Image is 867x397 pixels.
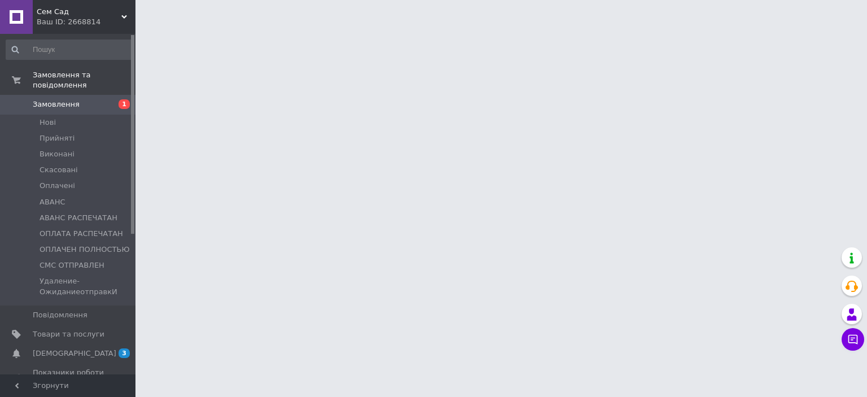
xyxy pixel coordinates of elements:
span: Сем Сад [37,7,121,17]
input: Пошук [6,40,133,60]
span: АВАНС РАСПЕЧАТАН [40,213,117,223]
span: 3 [119,348,130,358]
span: Показники роботи компанії [33,368,104,388]
span: Скасовані [40,165,78,175]
span: 1 [119,99,130,109]
button: Чат з покупцем [842,328,864,351]
span: СМС ОТПРАВЛЕН [40,260,104,271]
span: Замовлення [33,99,80,110]
span: Нові [40,117,56,128]
span: ОПЛАТА РАСПЕЧАТАН [40,229,123,239]
span: Удаление-ОжиданиеотправкИ [40,276,132,296]
span: АВАНС [40,197,65,207]
span: Прийняті [40,133,75,143]
span: Оплачені [40,181,75,191]
span: Виконані [40,149,75,159]
span: Товари та послуги [33,329,104,339]
span: Замовлення та повідомлення [33,70,135,90]
span: [DEMOGRAPHIC_DATA] [33,348,116,359]
span: ОПЛАЧЕН ПОЛНОСТЬЮ [40,245,129,255]
span: Повідомлення [33,310,87,320]
div: Ваш ID: 2668814 [37,17,135,27]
